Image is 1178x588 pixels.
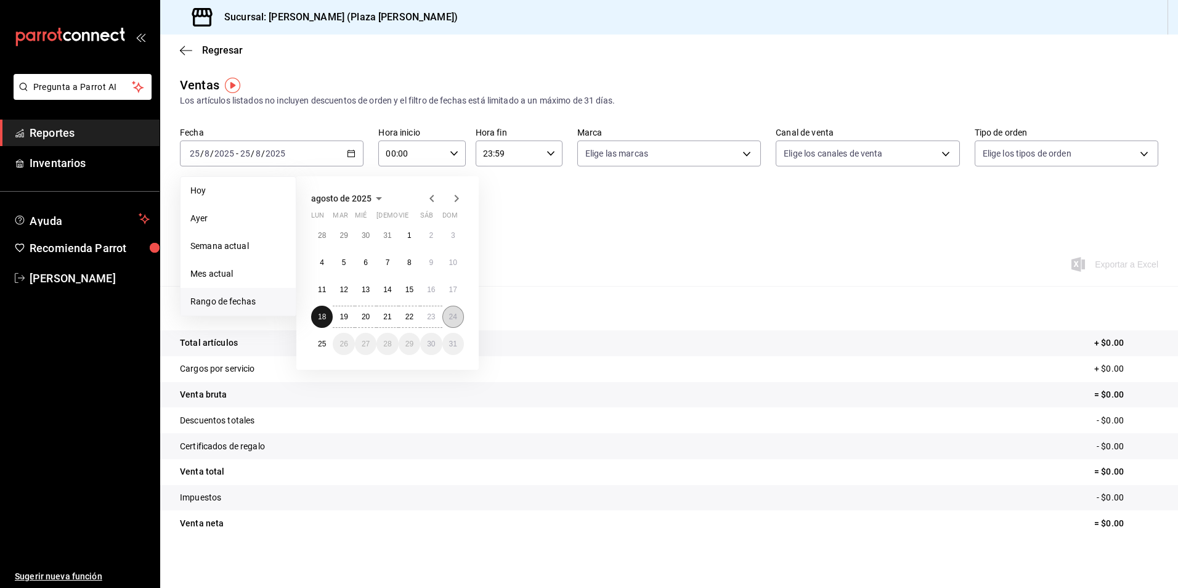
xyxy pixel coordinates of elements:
p: - $0.00 [1097,414,1158,427]
abbr: 28 de agosto de 2025 [383,340,391,348]
span: Rango de fechas [190,295,286,308]
span: / [210,149,214,158]
p: Certificados de regalo [180,440,265,453]
abbr: 24 de agosto de 2025 [449,312,457,321]
button: 29 de agosto de 2025 [399,333,420,355]
p: Total artículos [180,337,238,349]
abbr: 22 de agosto de 2025 [405,312,413,321]
abbr: sábado [420,211,433,224]
abbr: 11 de agosto de 2025 [318,285,326,294]
button: 14 de agosto de 2025 [376,279,398,301]
label: Hora fin [476,128,563,137]
abbr: 25 de agosto de 2025 [318,340,326,348]
button: 19 de agosto de 2025 [333,306,354,328]
button: 29 de julio de 2025 [333,224,354,247]
button: open_drawer_menu [136,32,145,42]
p: + $0.00 [1094,337,1158,349]
button: Regresar [180,44,243,56]
h3: Sucursal: [PERSON_NAME] (Plaza [PERSON_NAME]) [214,10,458,25]
button: 13 de agosto de 2025 [355,279,376,301]
abbr: 23 de agosto de 2025 [427,312,435,321]
abbr: 21 de agosto de 2025 [383,312,391,321]
button: 26 de agosto de 2025 [333,333,354,355]
button: 8 de agosto de 2025 [399,251,420,274]
span: - [236,149,238,158]
button: 12 de agosto de 2025 [333,279,354,301]
abbr: 18 de agosto de 2025 [318,312,326,321]
abbr: 26 de agosto de 2025 [339,340,347,348]
abbr: domingo [442,211,458,224]
span: Pregunta a Parrot AI [33,81,132,94]
button: 20 de agosto de 2025 [355,306,376,328]
p: Cargos por servicio [180,362,255,375]
button: 7 de agosto de 2025 [376,251,398,274]
button: 16 de agosto de 2025 [420,279,442,301]
div: Los artículos listados no incluyen descuentos de orden y el filtro de fechas está limitado a un m... [180,94,1158,107]
abbr: 9 de agosto de 2025 [429,258,433,267]
label: Hora inicio [378,128,465,137]
abbr: miércoles [355,211,367,224]
abbr: 16 de agosto de 2025 [427,285,435,294]
p: Venta total [180,465,224,478]
span: Regresar [202,44,243,56]
span: agosto de 2025 [311,194,372,203]
p: Venta bruta [180,388,227,401]
button: 2 de agosto de 2025 [420,224,442,247]
label: Fecha [180,128,364,137]
p: Descuentos totales [180,414,254,427]
abbr: 14 de agosto de 2025 [383,285,391,294]
button: 31 de julio de 2025 [376,224,398,247]
input: -- [189,149,200,158]
abbr: 15 de agosto de 2025 [405,285,413,294]
abbr: 17 de agosto de 2025 [449,285,457,294]
p: = $0.00 [1094,388,1158,401]
abbr: 13 de agosto de 2025 [362,285,370,294]
span: Recomienda Parrot [30,240,150,256]
p: = $0.00 [1094,517,1158,530]
abbr: 5 de agosto de 2025 [342,258,346,267]
input: -- [240,149,251,158]
abbr: martes [333,211,347,224]
span: Hoy [190,184,286,197]
span: Inventarios [30,155,150,171]
span: Reportes [30,125,150,141]
abbr: lunes [311,211,324,224]
button: 24 de agosto de 2025 [442,306,464,328]
button: 28 de agosto de 2025 [376,333,398,355]
p: - $0.00 [1097,491,1158,504]
button: 4 de agosto de 2025 [311,251,333,274]
button: 21 de agosto de 2025 [376,306,398,328]
label: Marca [577,128,761,137]
span: / [251,149,254,158]
button: 23 de agosto de 2025 [420,306,442,328]
span: Elige los tipos de orden [983,147,1071,160]
abbr: 12 de agosto de 2025 [339,285,347,294]
span: Elige los canales de venta [784,147,882,160]
p: Impuestos [180,491,221,504]
span: Semana actual [190,240,286,253]
span: Ayer [190,212,286,225]
button: 6 de agosto de 2025 [355,251,376,274]
button: 27 de agosto de 2025 [355,333,376,355]
abbr: viernes [399,211,408,224]
input: ---- [214,149,235,158]
abbr: 6 de agosto de 2025 [364,258,368,267]
abbr: 27 de agosto de 2025 [362,340,370,348]
abbr: 29 de julio de 2025 [339,231,347,240]
abbr: 31 de julio de 2025 [383,231,391,240]
label: Tipo de orden [975,128,1158,137]
abbr: 1 de agosto de 2025 [407,231,412,240]
span: Sugerir nueva función [15,570,150,583]
span: [PERSON_NAME] [30,270,150,287]
button: 3 de agosto de 2025 [442,224,464,247]
p: + $0.00 [1094,362,1158,375]
button: Tooltip marker [225,78,240,93]
button: 30 de agosto de 2025 [420,333,442,355]
p: = $0.00 [1094,465,1158,478]
button: 22 de agosto de 2025 [399,306,420,328]
label: Canal de venta [776,128,959,137]
abbr: 20 de agosto de 2025 [362,312,370,321]
button: Pregunta a Parrot AI [14,74,152,100]
abbr: 30 de julio de 2025 [362,231,370,240]
span: / [261,149,265,158]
